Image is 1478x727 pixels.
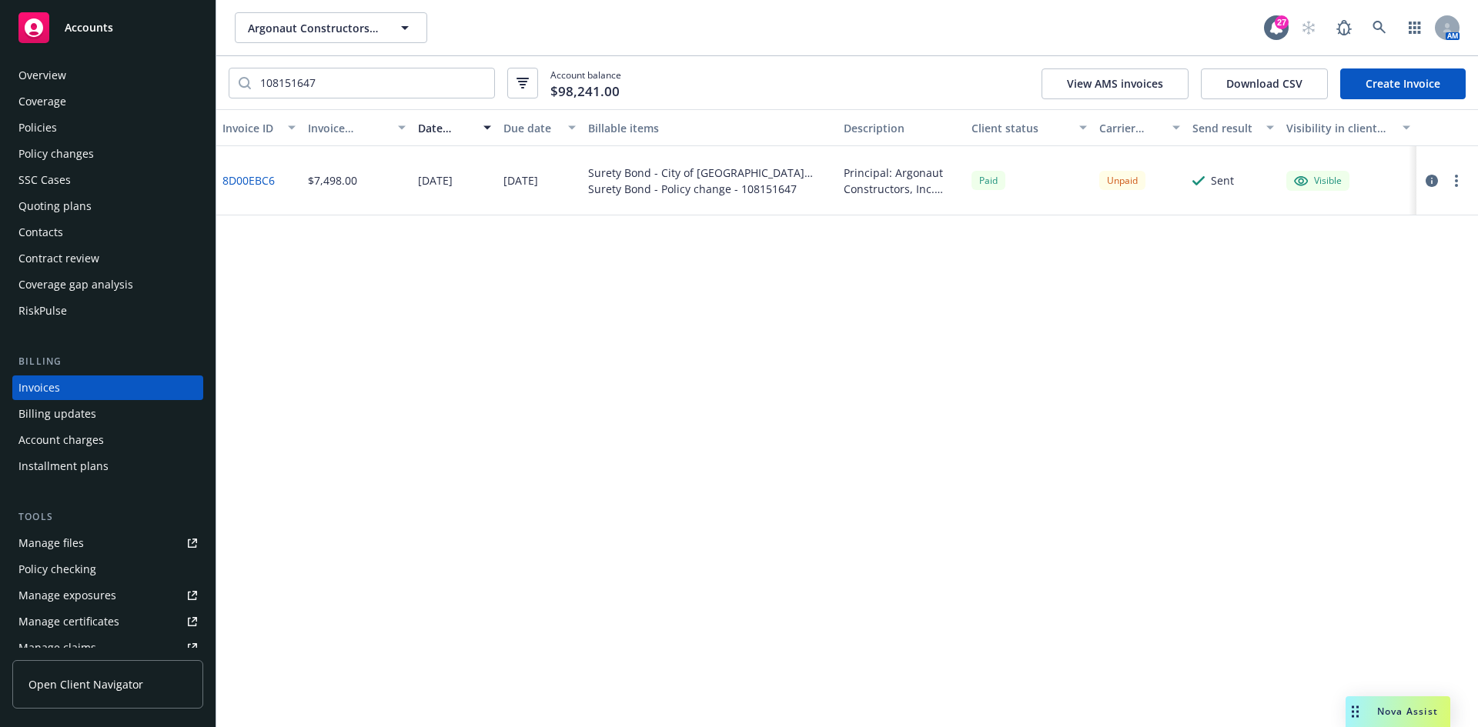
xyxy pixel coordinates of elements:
div: 27 [1275,15,1289,29]
div: Contacts [18,220,63,245]
div: RiskPulse [18,298,67,323]
div: Visible [1294,174,1342,188]
div: Policies [18,115,57,140]
div: Tools [12,509,203,525]
div: Send result [1192,120,1257,136]
button: Billable items [582,109,838,146]
div: $7,498.00 [308,172,357,188]
a: Manage claims [12,635,203,660]
a: Quoting plans [12,194,203,218]
a: SSC Cases [12,168,203,192]
div: Quoting plans [18,194,92,218]
a: Create Invoice [1340,68,1466,99]
div: Policy checking [18,557,96,582]
button: Argonaut Constructors, Inc. [235,12,427,43]
div: Surety Bond - City of [GEOGRAPHIC_DATA] Overlay & Recycled Waterline Between [GEOGRAPHIC_DATA] an... [588,165,831,181]
div: Coverage gap analysis [18,272,133,297]
span: Account balance [550,68,621,97]
a: Manage exposures [12,583,203,608]
div: Invoice amount [308,120,390,136]
div: Policy changes [18,142,94,166]
div: Overview [18,63,66,88]
div: Contract review [18,246,99,271]
div: Manage certificates [18,609,119,634]
div: [DATE] [418,172,453,188]
input: Filter by keyword... [251,68,494,98]
button: Invoice amount [302,109,413,146]
div: Manage exposures [18,583,116,608]
a: Contacts [12,220,203,245]
a: Report a Bug [1329,12,1359,43]
div: Client status [971,120,1070,136]
button: Carrier status [1093,109,1187,146]
a: Policy changes [12,142,203,166]
div: Description [844,120,959,136]
a: RiskPulse [12,298,203,323]
span: Open Client Navigator [28,676,143,692]
a: Manage files [12,531,203,555]
button: Visibility in client dash [1280,109,1416,146]
div: Date issued [418,120,474,136]
a: Search [1364,12,1395,43]
div: Installment plans [18,454,109,479]
a: Switch app [1399,12,1430,43]
a: Manage certificates [12,609,203,634]
span: Accounts [65,22,113,34]
div: [DATE] [503,172,538,188]
div: Sent [1211,172,1234,188]
div: Invoice ID [222,120,279,136]
div: Paid [971,171,1005,190]
div: SSC Cases [18,168,71,192]
span: Nova Assist [1377,705,1438,718]
div: Unpaid [1099,171,1145,190]
button: View AMS invoices [1042,68,1189,99]
button: Description [838,109,965,146]
a: Installment plans [12,454,203,479]
a: Coverage gap analysis [12,272,203,297]
a: Coverage [12,89,203,114]
span: $98,241.00 [550,82,620,102]
a: Invoices [12,375,203,400]
div: Due date [503,120,560,136]
a: Contract review [12,246,203,271]
div: Billing [12,354,203,369]
div: Manage claims [18,635,96,660]
div: Visibility in client dash [1286,120,1393,136]
button: Due date [497,109,583,146]
a: Policies [12,115,203,140]
div: Invoices [18,375,60,400]
div: Manage files [18,531,84,555]
button: Send result [1186,109,1280,146]
button: Invoice ID [216,109,302,146]
a: Accounts [12,6,203,49]
div: Account charges [18,428,104,452]
div: Billable items [588,120,831,136]
div: Carrier status [1099,120,1164,136]
button: Download CSV [1201,68,1328,99]
a: Overview [12,63,203,88]
button: Nova Assist [1346,696,1450,727]
div: Billing updates [18,402,96,426]
button: Client status [965,109,1093,146]
a: Account charges [12,428,203,452]
svg: Search [239,77,251,89]
div: Surety Bond - Policy change - 108151647 [588,181,831,197]
a: Billing updates [12,402,203,426]
a: Start snowing [1293,12,1324,43]
button: Date issued [412,109,497,146]
div: Drag to move [1346,696,1365,727]
span: Argonaut Constructors, Inc. [248,20,381,36]
a: 8D00EBC6 [222,172,275,188]
a: Policy checking [12,557,203,582]
div: Coverage [18,89,66,114]
div: Principal: Argonaut Constructors, Inc. Obligee: City of Calistoga Bond Amount: $1,229,161.52 Desc... [844,165,959,197]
